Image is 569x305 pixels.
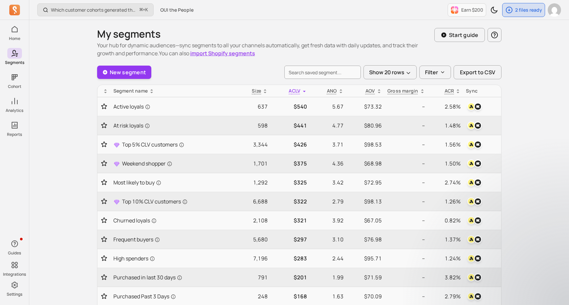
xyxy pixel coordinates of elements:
span: High spenders [113,254,155,262]
p: $98.53 [349,141,382,149]
p: 6,688 [234,197,268,205]
p: $73.32 [349,103,382,111]
button: 2 files ready [502,3,545,17]
p: $283 [273,254,307,262]
button: Toggle favorite [100,293,108,300]
img: attentive [467,122,475,130]
a: Churned loyals [113,216,229,224]
a: High spenders [113,254,229,262]
p: -- [387,141,425,149]
button: Toggle favorite [100,255,108,262]
p: 5.67 [312,103,343,111]
button: attentiveklaviyo [466,120,483,131]
p: 598 [234,122,268,130]
button: Filter [419,66,451,79]
button: Start guide [434,28,485,42]
p: Segments [5,60,24,65]
button: attentiveklaviyo [466,215,483,226]
p: 1.37% [430,235,461,243]
p: 3.10 [312,235,343,243]
p: 2.79 [312,197,343,205]
p: 2.79% [430,292,461,300]
span: Purchased in last 30 days [113,273,182,281]
button: attentiveklaviyo [466,196,483,207]
p: 4.36 [312,159,343,167]
button: Toggle favorite [100,236,108,243]
img: klaviyo [474,122,482,130]
span: + [140,6,148,13]
span: Purchased Past 3 Days [113,292,176,300]
p: AOV [365,88,375,94]
button: attentiveklaviyo [466,177,483,188]
span: Active loyals [113,103,150,111]
a: At risk loyals [113,122,229,130]
span: Most likely to buy [113,178,161,186]
p: Which customer cohorts generated the most orders? [51,7,137,13]
img: attentive [467,103,475,111]
p: $201 [273,273,307,281]
p: $68.98 [349,159,382,167]
p: Guides [8,250,21,256]
kbd: K [145,7,148,13]
a: Purchased in last 30 days [113,273,229,281]
p: 3.92 [312,216,343,224]
img: klaviyo [474,273,482,281]
button: Earn $200 [448,3,486,17]
p: 2.58% [430,103,461,111]
button: Toggle favorite [100,274,108,281]
p: Integrations [3,272,26,277]
p: 2.44 [312,254,343,262]
p: 3.71 [312,141,343,149]
p: 5,680 [234,235,268,243]
p: -- [387,178,425,186]
p: 637 [234,103,268,111]
p: $70.09 [349,292,382,300]
p: 7,196 [234,254,268,262]
p: -- [387,254,425,262]
p: -- [387,103,425,111]
p: -- [387,122,425,130]
div: Segment name [113,88,229,94]
button: Toggle favorite [100,122,108,129]
p: $95.71 [349,254,382,262]
p: 1.56% [430,141,461,149]
img: attentive [467,159,475,167]
p: Reports [7,132,22,137]
a: Top 5% CLV customers [113,141,229,149]
span: Size [252,88,261,94]
p: 1,292 [234,178,268,186]
p: 791 [234,273,268,281]
a: Weekend shopper [113,159,229,167]
p: -- [387,273,425,281]
a: Frequent buyers [113,235,229,243]
p: 248 [234,292,268,300]
p: 1,701 [234,159,268,167]
kbd: ⌘ [139,6,143,14]
button: attentiveklaviyo [466,272,483,283]
button: attentiveklaviyo [466,139,483,150]
img: klaviyo [474,216,482,224]
p: $322 [273,197,307,205]
button: Toggle dark mode [488,3,501,17]
p: Earn $200 [461,7,483,13]
p: ACR [445,88,454,94]
p: -- [387,235,425,243]
p: 4.77 [312,122,343,130]
p: Analytics [6,108,23,113]
a: Active loyals [113,103,229,111]
p: $71.59 [349,273,382,281]
p: 3.42 [312,178,343,186]
p: $80.96 [349,122,382,130]
button: Toggle favorite [100,198,108,205]
p: Filter [425,68,438,76]
p: 1.99 [312,273,343,281]
p: 1.63 [312,292,343,300]
button: Toggle favorite [100,217,108,224]
p: 3,344 [234,141,268,149]
button: attentiveklaviyo [466,101,483,112]
p: 2 files ready [515,7,542,13]
p: $67.05 [349,216,382,224]
input: search [284,66,361,79]
span: At risk loyals [113,122,150,130]
h1: My segments [97,28,434,40]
